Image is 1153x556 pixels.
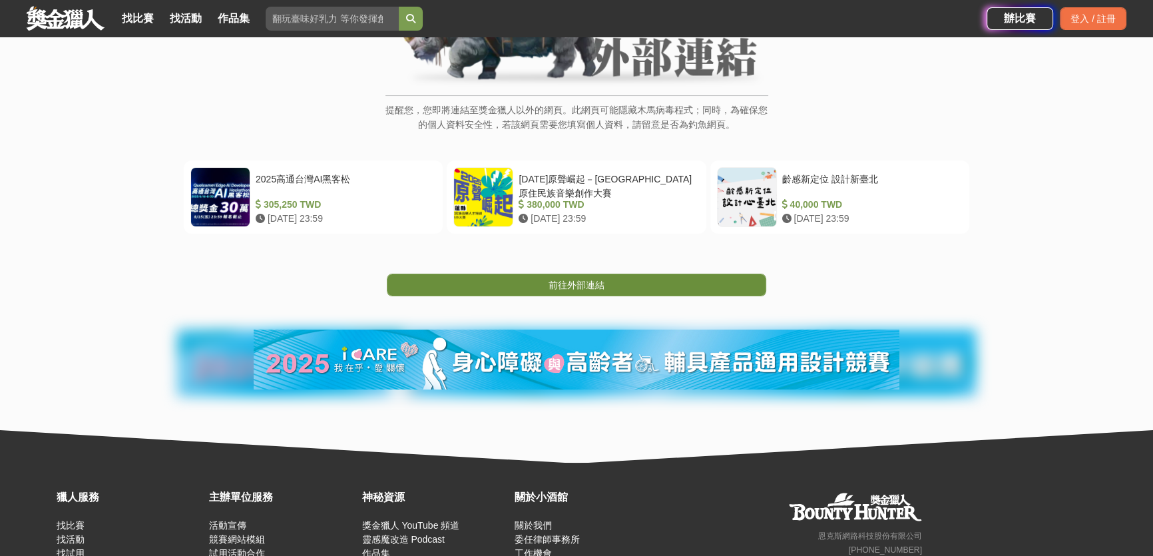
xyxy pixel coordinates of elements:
[987,7,1053,30] a: 辦比賽
[212,9,255,28] a: 作品集
[209,534,265,545] a: 競賽網站模組
[515,534,580,545] a: 委任律師事務所
[849,545,922,555] small: [PHONE_NUMBER]
[256,212,431,226] div: [DATE] 23:59
[116,9,159,28] a: 找比賽
[361,489,507,505] div: 神秘資源
[519,198,694,212] div: 380,000 TWD
[782,212,957,226] div: [DATE] 23:59
[519,172,694,198] div: [DATE]原聲崛起－[GEOGRAPHIC_DATA]原住民族音樂創作大賽
[782,198,957,212] div: 40,000 TWD
[57,489,202,505] div: 獵人服務
[515,489,660,505] div: 關於小酒館
[361,520,459,531] a: 獎金獵人 YouTube 頻道
[256,172,431,198] div: 2025高通台灣AI黑客松
[710,160,969,234] a: 齡感新定位 設計新臺北 40,000 TWD [DATE] 23:59
[256,198,431,212] div: 305,250 TWD
[209,489,355,505] div: 主辦單位服務
[387,274,766,296] a: 前往外部連結
[515,520,552,531] a: 關於我們
[254,330,899,390] img: 82ada7f3-464c-43f2-bb4a-5bc5a90ad784.jpg
[818,531,922,541] small: 恩克斯網路科技股份有限公司
[209,520,246,531] a: 活動宣傳
[519,212,694,226] div: [DATE] 23:59
[361,534,444,545] a: 靈感魔改造 Podcast
[1060,7,1126,30] div: 登入 / 註冊
[447,160,706,234] a: [DATE]原聲崛起－[GEOGRAPHIC_DATA]原住民族音樂創作大賽 380,000 TWD [DATE] 23:59
[266,7,399,31] input: 翻玩臺味好乳力 等你發揮創意！
[164,9,207,28] a: 找活動
[57,520,85,531] a: 找比賽
[549,280,604,290] span: 前往外部連結
[184,160,443,234] a: 2025高通台灣AI黑客松 305,250 TWD [DATE] 23:59
[385,103,768,146] p: 提醒您，您即將連結至獎金獵人以外的網頁。此網頁可能隱藏木馬病毒程式；同時，為確保您的個人資料安全性，若該網頁需要您填寫個人資料，請留意是否為釣魚網頁。
[57,534,85,545] a: 找活動
[782,172,957,198] div: 齡感新定位 設計新臺北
